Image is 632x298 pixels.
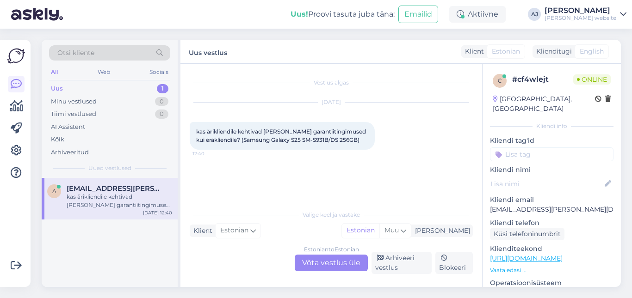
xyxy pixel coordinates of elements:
div: [PERSON_NAME] [411,226,470,236]
div: Kõik [51,135,64,144]
span: a [52,188,56,195]
div: AJ [528,8,541,21]
div: [DATE] 12:40 [143,209,172,216]
div: Kliendi info [490,122,613,130]
span: kas ärikliendile kehtivad [PERSON_NAME] garantiitingimused kui erakliendile? (Samsung Galaxy S25 ... [196,128,367,143]
div: [DATE] [190,98,473,106]
div: AI Assistent [51,122,85,132]
div: kas ärikliendile kehtivad [PERSON_NAME] garantiitingimused kui erakliendile? (Samsung Galaxy S25 ... [67,193,172,209]
span: anton.kott@trev2.ee [67,184,163,193]
div: Tiimi vestlused [51,109,96,119]
b: Uus! [291,10,308,18]
div: Arhiveeritud [51,148,89,157]
div: Estonian [342,224,379,237]
p: Operatsioonisüsteem [490,278,613,288]
span: 12:40 [192,150,227,157]
div: Web [96,66,112,78]
span: Estonian [492,47,520,56]
p: Kliendi tag'id [490,136,613,146]
div: All [49,66,60,78]
span: c [498,77,502,84]
div: Võta vestlus üle [295,255,368,271]
span: Muu [384,226,399,234]
div: Proovi tasuta juba täna: [291,9,395,20]
div: Küsi telefoninumbrit [490,228,564,240]
p: Kliendi telefon [490,218,613,228]
span: Estonian [220,225,248,236]
p: Klienditeekond [490,244,613,254]
a: [URL][DOMAIN_NAME] [490,254,563,262]
span: Otsi kliente [57,48,94,58]
img: Askly Logo [7,47,25,65]
div: # cf4wlejt [512,74,573,85]
button: Emailid [398,6,438,23]
div: [PERSON_NAME] [545,7,616,14]
div: Arhiveeri vestlus [372,252,432,274]
div: Valige keel ja vastake [190,211,473,219]
div: Estonian to Estonian [304,245,359,254]
input: Lisa nimi [490,179,603,189]
div: Klient [461,47,484,56]
div: 0 [155,97,168,106]
div: 0 [155,109,168,119]
label: Uus vestlus [189,45,227,58]
div: Minu vestlused [51,97,97,106]
div: 1 [157,84,168,93]
div: Klienditugi [533,47,572,56]
span: Uued vestlused [88,164,131,172]
div: Socials [148,66,170,78]
div: [PERSON_NAME] website [545,14,616,22]
p: Kliendi email [490,195,613,205]
p: Vaata edasi ... [490,266,613,274]
div: Blokeeri [435,252,473,274]
input: Lisa tag [490,147,613,161]
div: Vestlus algas [190,79,473,87]
div: Aktiivne [449,6,506,23]
span: Online [573,74,611,85]
div: Uus [51,84,63,93]
p: Kliendi nimi [490,165,613,175]
div: Klient [190,226,212,236]
p: [EMAIL_ADDRESS][PERSON_NAME][DOMAIN_NAME] [490,205,613,214]
a: [PERSON_NAME][PERSON_NAME] website [545,7,626,22]
div: [GEOGRAPHIC_DATA], [GEOGRAPHIC_DATA] [493,94,595,114]
span: English [580,47,604,56]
